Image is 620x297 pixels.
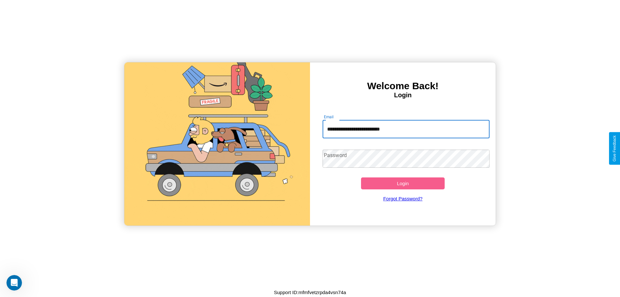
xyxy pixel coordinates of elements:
iframe: Intercom live chat [6,275,22,291]
button: Login [361,177,445,189]
h3: Welcome Back! [310,80,496,91]
h4: Login [310,91,496,99]
label: Email [324,114,334,120]
p: Support ID: mfmfvetzrpda4vsn74a [274,288,346,297]
a: Forgot Password? [319,189,487,208]
div: Give Feedback [612,135,617,162]
img: gif [124,62,310,226]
